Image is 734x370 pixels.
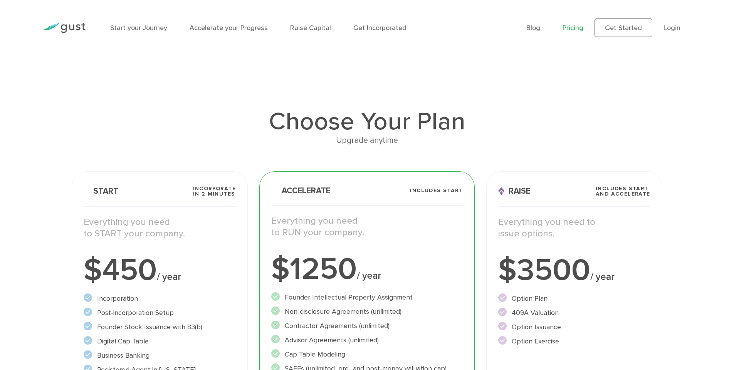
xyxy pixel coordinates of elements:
[271,215,463,238] p: Everything you need to RUN your company.
[595,18,652,37] a: Get Started
[271,292,463,303] li: Founder Intellectual Property Assignment
[498,308,650,318] li: 409A Valuation
[84,336,236,347] li: Digital Cap Table
[84,322,236,332] li: Founder Stock Issuance with 83(b)
[84,255,236,286] div: $450
[84,350,236,361] li: Business Banking
[42,23,86,33] img: Gust Logo
[353,24,406,32] a: Get Incorporated
[410,188,463,193] span: Includes START
[590,271,615,283] span: / year
[563,24,583,32] a: Pricing
[498,187,505,195] img: Raise Icon
[271,321,463,331] li: Contractor Agreements (unlimited)
[290,24,331,32] a: Raise Capital
[596,186,650,197] span: Includes START and ACCELERATE
[271,306,463,317] li: Non-disclosure Agreements (unlimited)
[498,293,650,304] li: Option Plan
[110,24,167,32] a: Start your Journey
[498,255,650,286] div: $3500
[84,293,236,304] li: Incorporation
[357,270,381,281] span: / year
[271,349,463,360] li: Cap Table Modeling
[72,109,662,134] h1: Choose Your Plan
[526,24,540,32] a: Blog
[271,254,463,285] div: $1250
[498,187,531,195] span: Raise
[663,24,680,32] a: Login
[498,216,650,239] p: Everything you need to issue options.
[190,24,268,32] a: Accelerate your Progress
[271,187,331,195] span: Accelerate
[193,186,236,197] span: Incorporate in 2 Minutes
[498,336,650,347] li: Option Exercise
[72,134,662,147] div: Upgrade anytime
[271,335,463,345] li: Advisor Agreements (unlimited)
[498,322,650,332] li: Option Issuance
[157,271,181,283] span: / year
[84,187,118,195] span: Start
[84,308,236,318] li: Post-incorporation Setup
[84,216,236,239] p: Everything you need to START your company.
